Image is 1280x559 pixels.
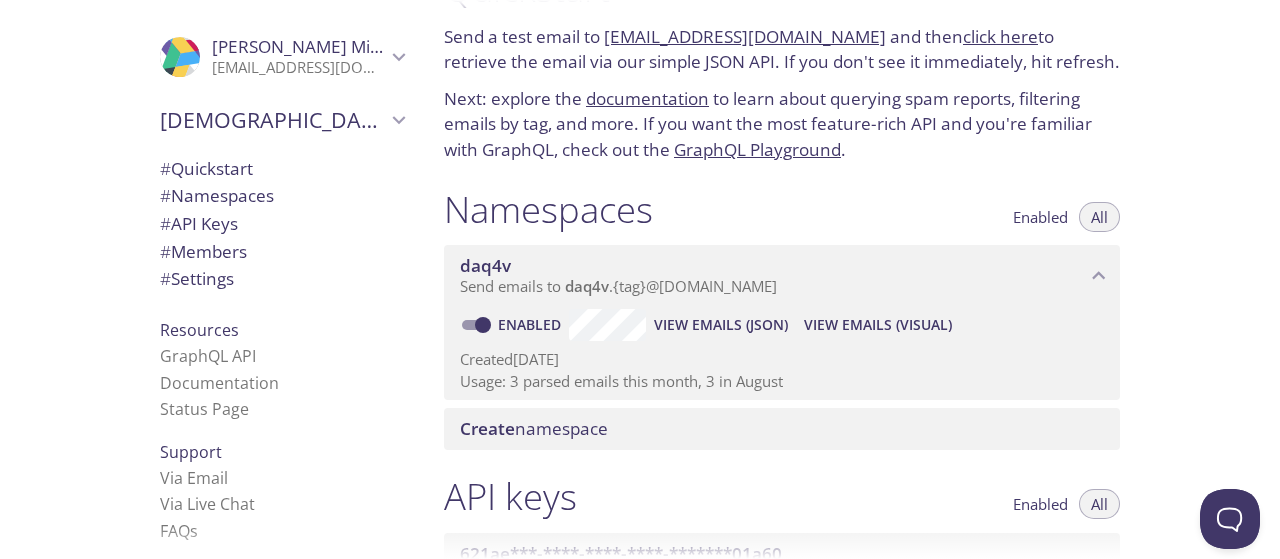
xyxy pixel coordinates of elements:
[144,238,420,266] div: Members
[674,138,841,161] a: GraphQL Playground
[160,157,253,180] span: Quickstart
[160,184,274,207] span: Namespaces
[444,245,1120,307] div: daq4v namespace
[160,240,171,263] span: #
[444,24,1120,75] p: Send a test email to and then to retrieve the email via our simple JSON API. If you don't see it ...
[654,313,788,337] span: View Emails (JSON)
[160,345,256,367] a: GraphQL API
[963,25,1038,48] a: click here
[444,86,1120,163] p: Next: explore the to learn about querying spam reports, filtering emails by tag, and more. If you...
[160,267,234,290] span: Settings
[796,309,960,341] button: View Emails (Visual)
[160,240,247,263] span: Members
[144,265,420,293] div: Team Settings
[160,520,198,542] a: FAQ
[604,25,886,48] a: [EMAIL_ADDRESS][DOMAIN_NAME]
[460,417,515,440] span: Create
[460,371,1104,392] p: Usage: 3 parsed emails this month, 3 in August
[444,474,577,519] h1: API keys
[1001,489,1080,519] button: Enabled
[160,372,279,394] a: Documentation
[160,493,255,515] a: Via Live Chat
[212,58,386,78] p: [EMAIL_ADDRESS][DOMAIN_NAME]
[444,187,653,232] h1: Namespaces
[144,94,420,146] div: Muhammed's team
[144,210,420,238] div: API Keys
[565,276,609,296] span: daq4v
[646,309,796,341] button: View Emails (JSON)
[144,155,420,183] div: Quickstart
[495,315,569,334] a: Enabled
[460,349,1104,370] p: Created [DATE]
[804,313,952,337] span: View Emails (Visual)
[160,157,171,180] span: #
[144,182,420,210] div: Namespaces
[212,35,409,58] span: [PERSON_NAME] Mizhab
[144,24,420,90] div: Muhammed Mizhab
[460,417,608,440] span: namespace
[1001,202,1080,232] button: Enabled
[460,276,777,296] span: Send emails to . {tag} @[DOMAIN_NAME]
[160,106,386,134] span: [DEMOGRAPHIC_DATA]'s team
[1200,489,1260,549] iframe: Help Scout Beacon - Open
[160,319,239,341] span: Resources
[586,87,709,110] a: documentation
[160,267,171,290] span: #
[460,254,511,277] span: daq4v
[190,520,198,542] span: s
[160,398,249,420] a: Status Page
[160,184,171,207] span: #
[160,212,238,235] span: API Keys
[160,212,171,235] span: #
[444,408,1120,450] div: Create namespace
[1079,489,1120,519] button: All
[1079,202,1120,232] button: All
[160,467,228,489] a: Via Email
[160,441,222,463] span: Support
